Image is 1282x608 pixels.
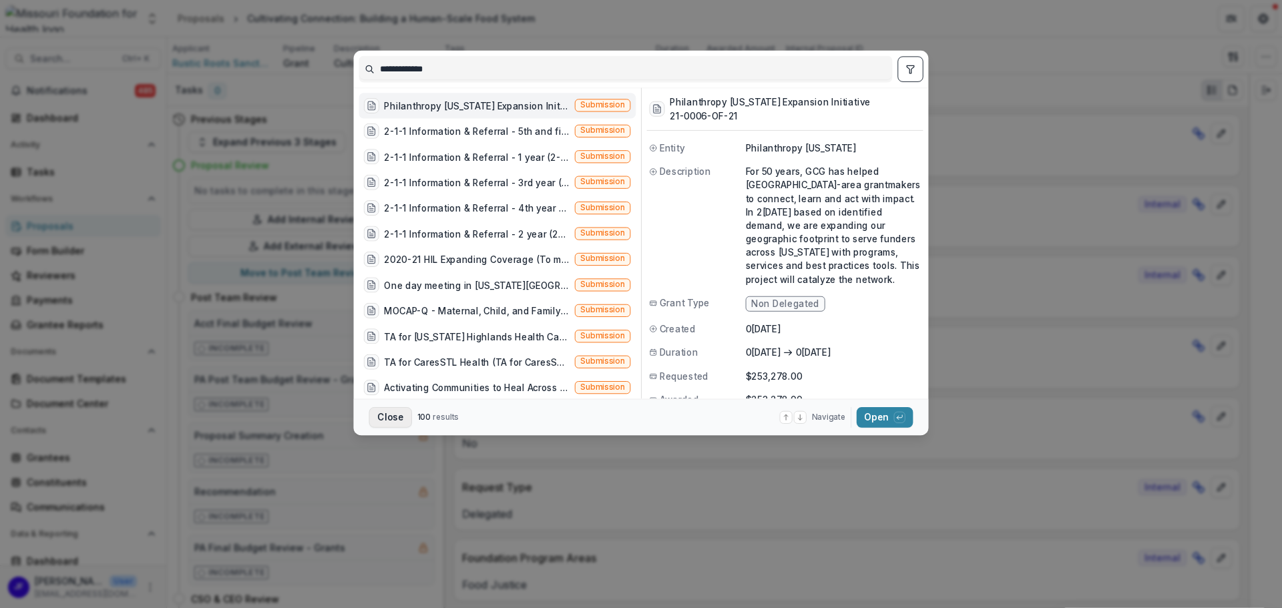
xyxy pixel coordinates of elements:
span: Submission [581,255,625,264]
div: TA for [US_STATE] Highlands Health Care (TA for [US_STATE] Highlands Health Care to apply for the... [385,330,570,343]
p: $253,278.00 [746,393,921,406]
div: 2-1-1 Information & Referral - 4th year (2-1-1 Information & Referral is an easy link to informat... [385,202,570,215]
p: 0[DATE] [796,346,831,359]
span: Submission [581,332,625,341]
h3: 21-0006-OF-21 [670,109,871,122]
span: Submission [581,152,625,162]
span: Created [660,322,696,335]
p: For 50 years, GCG has helped [GEOGRAPHIC_DATA]-area grantmakers to connect, learn and act with im... [746,165,921,286]
span: Entity [660,141,684,154]
span: Submission [581,306,625,315]
div: 2-1-1 Information & Referral - 5th and final year (2-1-1 Information & Referral is an easy link t... [385,125,570,138]
span: Submission [581,101,625,110]
div: One day meeting in [US_STATE][GEOGRAPHIC_DATA] - A[DATE] Transforming the way health care is deli... [385,278,570,292]
p: 0[DATE] [746,322,921,335]
button: toggle filters [897,56,923,81]
span: Awarded [660,393,699,406]
span: Submission [581,126,625,135]
div: MOCAP-Q - Maternal, Child, and Family Health Coalition (MCFHC) - HRSA-14-113 due [DATE]. Due date... [385,304,570,318]
span: Submission [581,280,625,290]
span: Submission [581,178,625,187]
span: Duration [660,346,698,359]
button: Close [369,407,412,428]
span: Navigate [812,412,846,423]
span: Requested [660,369,708,382]
span: Description [660,165,711,178]
h3: Philanthropy [US_STATE] Expansion Initiative [670,95,871,109]
div: Philanthropy [US_STATE] Expansion Initiative (For 50 years, GCG has helped [GEOGRAPHIC_DATA]-area... [385,99,570,112]
span: results [433,412,459,422]
div: 2-1-1 Information & Referral - 3rd year (2-1-1 Information & Referral is an easy link to informat... [385,176,570,190]
span: Submission [581,357,625,366]
div: Activating Communities to Heal Across [US_STATE] (Alive and Well Communities' work has expanded a... [385,381,570,394]
span: Non Delegated [751,298,819,309]
div: 2-1-1 Information & Referral - 1 year (2-1-1 Information & Referral is an easy link to informatio... [385,150,570,164]
p: Philanthropy [US_STATE] [746,141,921,154]
p: 0[DATE] [746,346,781,359]
div: 2-1-1 Information & Referral - 2 year (2-1-1 Information & Referral is an easy link to informatio... [385,227,570,240]
span: Submission [581,229,625,238]
span: Submission [581,204,625,213]
span: Submission [581,383,625,392]
div: TA for CaresSTL Health (TA for CaresSTL Health to apply for the HRSA-21-092 funding program throu... [385,356,570,369]
span: 100 [417,412,431,422]
span: Grant Type [660,296,710,310]
p: $253,278.00 [746,369,921,382]
div: 2020-21 HIL Expanding Coverage (To maintain the gains in enrollment and infrastructure made by th... [385,253,570,266]
button: Open [857,407,913,428]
